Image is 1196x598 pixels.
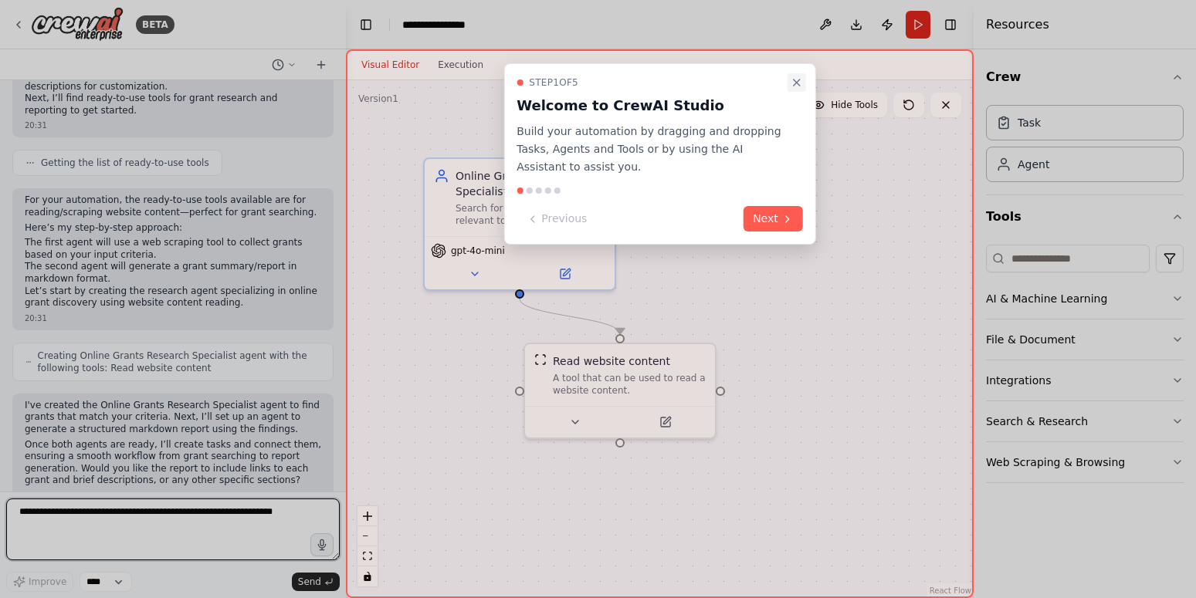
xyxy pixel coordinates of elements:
[529,76,578,89] span: Step 1 of 5
[355,14,377,35] button: Hide left sidebar
[744,206,803,231] button: Next
[517,206,596,231] button: Previous
[788,73,806,92] button: Close walkthrough
[517,123,784,175] p: Build your automation by dragging and dropping Tasks, Agents and Tools or by using the AI Assista...
[517,95,784,117] h3: Welcome to CrewAI Studio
